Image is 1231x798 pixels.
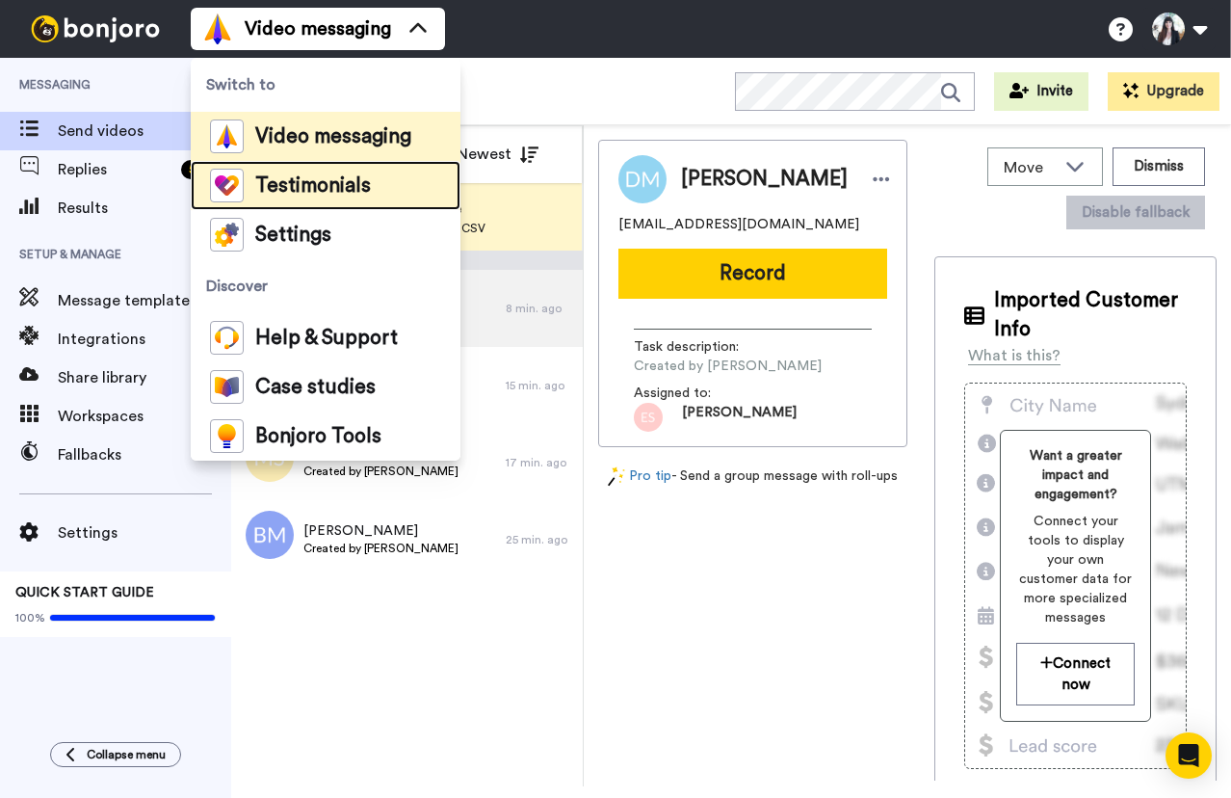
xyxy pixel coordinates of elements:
[255,378,376,397] span: Case studies
[191,412,460,461] a: Bonjoro Tools
[58,158,173,181] span: Replies
[682,403,797,432] span: [PERSON_NAME]
[191,362,460,412] a: Case studies
[303,541,458,556] span: Created by [PERSON_NAME]
[255,226,331,245] span: Settings
[1108,72,1219,111] button: Upgrade
[1113,147,1205,186] button: Dismiss
[191,112,460,161] a: Video messaging
[618,215,859,234] span: [EMAIL_ADDRESS][DOMAIN_NAME]
[58,328,231,351] span: Integrations
[994,286,1187,344] span: Imported Customer Info
[245,15,391,42] span: Video messaging
[87,747,166,762] span: Collapse menu
[681,165,848,194] span: [PERSON_NAME]
[634,357,822,376] span: Created by [PERSON_NAME]
[598,466,907,487] div: - Send a group message with roll-ups
[191,259,460,313] span: Discover
[15,610,45,625] span: 100%
[191,210,460,259] a: Settings
[618,155,667,203] img: Image of Darwin Martinez
[634,337,769,357] span: Task description :
[994,72,1088,111] button: Invite
[210,419,244,453] img: bj-tools-colored.svg
[1166,732,1212,779] div: Open Intercom Messenger
[634,384,769,403] span: Assigned to:
[15,586,154,599] span: QUICK START GUIDE
[58,366,231,389] span: Share library
[246,511,294,559] img: bm.png
[191,313,460,362] a: Help & Support
[1004,156,1056,179] span: Move
[303,521,458,541] span: [PERSON_NAME]
[255,427,381,446] span: Bonjoro Tools
[968,344,1061,367] div: What is this?
[50,742,181,767] button: Collapse menu
[1016,446,1136,504] span: Want a greater impact and engagement?
[608,466,671,487] a: Pro tip
[506,455,573,470] div: 17 min. ago
[210,169,244,202] img: tm-color.svg
[255,127,411,146] span: Video messaging
[202,13,233,44] img: vm-color.svg
[255,176,371,196] span: Testimonials
[58,120,231,143] span: Send videos
[58,521,231,545] span: Settings
[303,464,458,479] span: Created by [PERSON_NAME]
[506,378,573,393] div: 15 min. ago
[191,161,460,210] a: Testimonials
[1066,196,1205,229] button: Disable fallback
[255,329,398,348] span: Help & Support
[1016,643,1136,705] button: Connect now
[191,58,460,112] span: Switch to
[608,466,625,487] img: magic-wand.svg
[23,15,168,42] img: bj-logo-header-white.svg
[442,135,553,173] button: Newest
[210,370,244,404] img: case-study-colored.svg
[210,120,244,153] img: vm-color.svg
[58,197,231,220] span: Results
[58,289,231,312] span: Message template
[210,218,244,252] img: settings-colored.svg
[1016,512,1136,627] span: Connect your tools to display your own customer data for more specialized messages
[58,405,231,428] span: Workspaces
[618,249,887,299] button: Record
[58,443,231,466] span: Fallbacks
[634,403,663,432] img: 99d46333-7e37-474d-9b1c-0ea629eb1775.png
[506,301,573,316] div: 8 min. ago
[210,321,244,355] img: help-and-support-colored.svg
[506,532,573,547] div: 25 min. ago
[181,160,212,179] div: 52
